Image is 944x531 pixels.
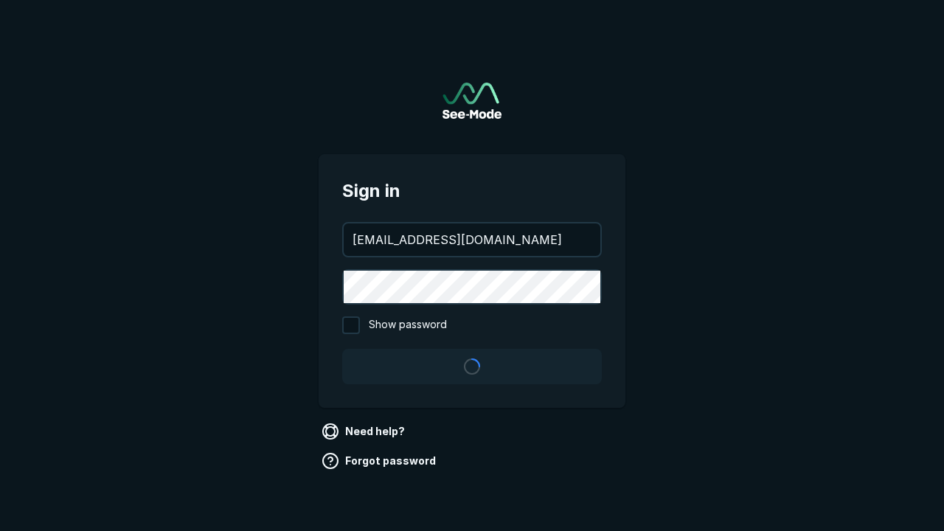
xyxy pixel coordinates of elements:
a: Go to sign in [442,83,502,119]
img: See-Mode Logo [442,83,502,119]
span: Sign in [342,178,602,204]
a: Forgot password [319,449,442,473]
a: Need help? [319,420,411,443]
span: Show password [369,316,447,334]
input: your@email.com [344,223,600,256]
